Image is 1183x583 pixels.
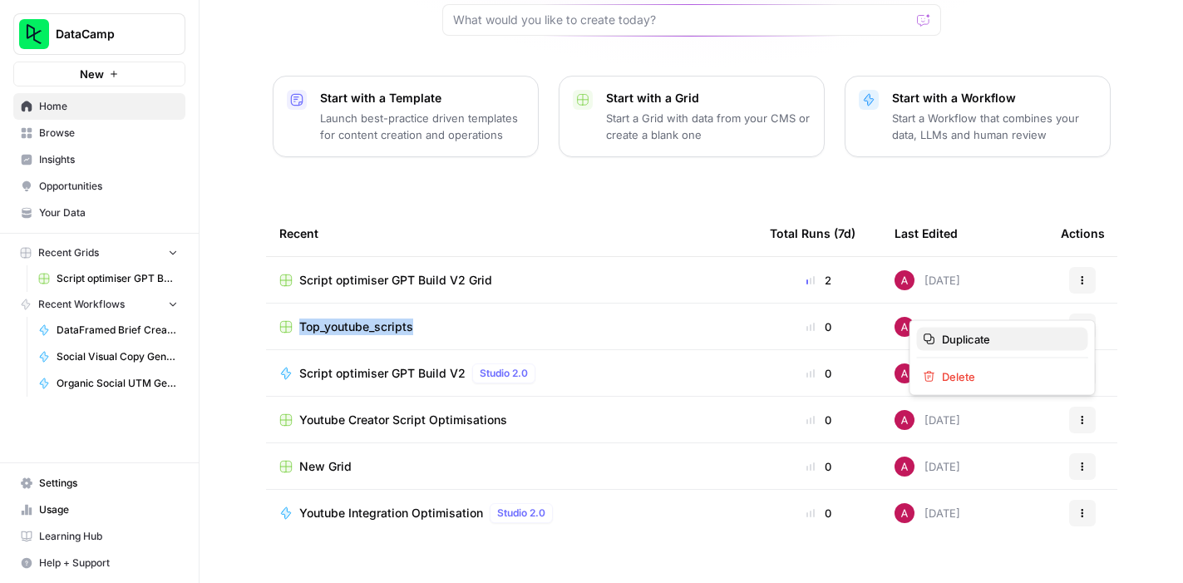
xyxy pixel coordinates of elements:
[19,19,49,49] img: DataCamp Logo
[39,99,178,114] span: Home
[770,505,868,521] div: 0
[31,265,185,292] a: Script optimiser GPT Build V2 Grid
[39,529,178,544] span: Learning Hub
[1061,210,1105,256] div: Actions
[31,370,185,397] a: Organic Social UTM Generator
[895,457,914,477] img: 43c7ryrks7gay32ec4w6nmwi11rw
[13,62,185,86] button: New
[279,412,743,428] a: Youtube Creator Script Optimisations
[57,271,178,286] span: Script optimiser GPT Build V2 Grid
[845,76,1111,157] button: Start with a WorkflowStart a Workflow that combines your data, LLMs and human review
[895,503,960,523] div: [DATE]
[892,110,1097,143] p: Start a Workflow that combines your data, LLMs and human review
[942,368,1075,385] span: Delete
[57,376,178,391] span: Organic Social UTM Generator
[299,505,483,521] span: Youtube Integration Optimisation
[299,272,492,289] span: Script optimiser GPT Build V2 Grid
[299,412,507,428] span: Youtube Creator Script Optimisations
[13,497,185,523] a: Usage
[497,506,545,521] span: Studio 2.0
[320,110,525,143] p: Launch best-practice driven templates for content creation and operations
[13,13,185,55] button: Workspace: DataCamp
[770,319,868,335] div: 0
[895,270,914,290] img: 43c7ryrks7gay32ec4w6nmwi11rw
[39,502,178,517] span: Usage
[38,245,99,260] span: Recent Grids
[770,412,868,428] div: 0
[13,120,185,146] a: Browse
[895,410,960,430] div: [DATE]
[273,76,539,157] button: Start with a TemplateLaunch best-practice driven templates for content creation and operations
[895,503,914,523] img: 43c7ryrks7gay32ec4w6nmwi11rw
[480,366,528,381] span: Studio 2.0
[279,319,743,335] a: Top_youtube_scripts
[895,410,914,430] img: 43c7ryrks7gay32ec4w6nmwi11rw
[57,323,178,338] span: DataFramed Brief Creator - Rhys v5
[895,317,914,337] img: 43c7ryrks7gay32ec4w6nmwi11rw
[279,458,743,475] a: New Grid
[13,173,185,200] a: Opportunities
[13,240,185,265] button: Recent Grids
[39,126,178,141] span: Browse
[56,26,156,42] span: DataCamp
[39,476,178,491] span: Settings
[895,363,914,383] img: 43c7ryrks7gay32ec4w6nmwi11rw
[606,90,811,106] p: Start with a Grid
[13,523,185,550] a: Learning Hub
[892,90,1097,106] p: Start with a Workflow
[606,110,811,143] p: Start a Grid with data from your CMS or create a blank one
[895,363,960,383] div: [DATE]
[770,272,868,289] div: 2
[39,152,178,167] span: Insights
[770,365,868,382] div: 0
[299,458,352,475] span: New Grid
[39,179,178,194] span: Opportunities
[279,210,743,256] div: Recent
[31,343,185,370] a: Social Visual Copy Generator
[13,550,185,576] button: Help + Support
[942,331,1075,348] span: Duplicate
[895,317,960,337] div: [DATE]
[13,292,185,317] button: Recent Workflows
[299,365,466,382] span: Script optimiser GPT Build V2
[13,146,185,173] a: Insights
[279,272,743,289] a: Script optimiser GPT Build V2 Grid
[895,210,958,256] div: Last Edited
[57,349,178,364] span: Social Visual Copy Generator
[299,319,413,335] span: Top_youtube_scripts
[39,556,178,571] span: Help + Support
[320,90,525,106] p: Start with a Template
[39,205,178,220] span: Your Data
[13,93,185,120] a: Home
[453,12,910,28] input: What would you like to create today?
[13,200,185,226] a: Your Data
[770,458,868,475] div: 0
[80,66,104,82] span: New
[895,457,960,477] div: [DATE]
[559,76,825,157] button: Start with a GridStart a Grid with data from your CMS or create a blank one
[895,270,960,290] div: [DATE]
[279,363,743,383] a: Script optimiser GPT Build V2Studio 2.0
[279,503,743,523] a: Youtube Integration OptimisationStudio 2.0
[770,210,855,256] div: Total Runs (7d)
[13,470,185,497] a: Settings
[38,297,125,312] span: Recent Workflows
[31,317,185,343] a: DataFramed Brief Creator - Rhys v5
